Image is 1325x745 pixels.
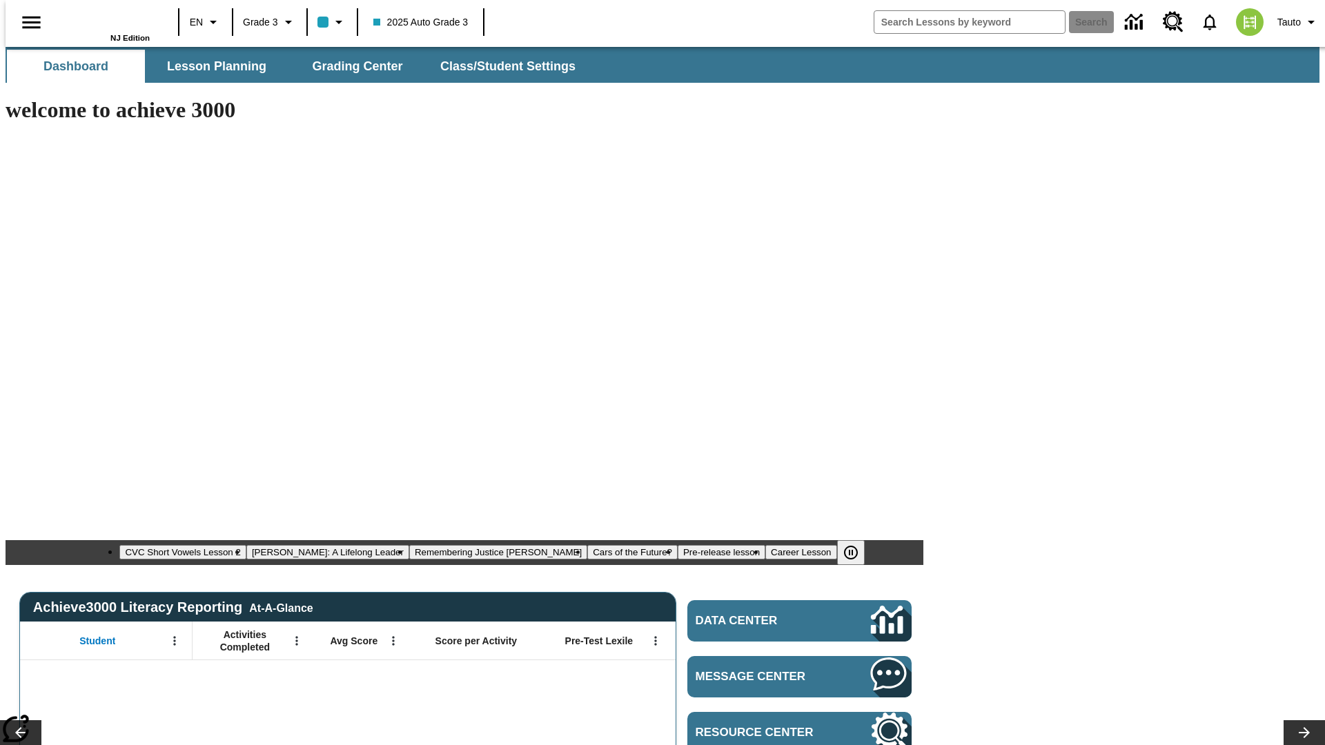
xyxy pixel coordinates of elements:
[687,656,912,697] a: Message Center
[587,545,678,559] button: Slide 4 Cars of the Future?
[874,11,1065,33] input: search field
[288,50,426,83] button: Grading Center
[696,614,825,628] span: Data Center
[1277,15,1301,30] span: Tauto
[6,47,1319,83] div: SubNavbar
[409,545,587,559] button: Slide 3 Remembering Justice O'Connor
[286,630,307,651] button: Open Menu
[837,540,879,565] div: Pause
[429,50,587,83] button: Class/Student Settings
[1192,4,1228,40] a: Notifications
[696,670,830,684] span: Message Center
[60,5,150,42] div: Home
[167,59,266,74] span: Lesson Planning
[565,635,634,647] span: Pre-Test Lexile
[6,50,588,83] div: SubNavbar
[765,545,836,559] button: Slide 6 Career Lesson
[373,15,469,30] span: 2025 Auto Grade 3
[6,97,923,123] h1: welcome to achieve 3000
[645,630,666,651] button: Open Menu
[7,50,145,83] button: Dashboard
[33,599,313,615] span: Achieve3000 Literacy Reporting
[11,2,52,43] button: Open side menu
[199,628,291,653] span: Activities Completed
[330,635,377,647] span: Avg Score
[1284,720,1325,745] button: Lesson carousel, Next
[43,59,108,74] span: Dashboard
[119,545,246,559] button: Slide 1 CVC Short Vowels Lesson 2
[246,545,409,559] button: Slide 2 Dianne Feinstein: A Lifelong Leader
[312,10,353,34] button: Class color is light blue. Change class color
[1155,3,1192,41] a: Resource Center, Will open in new tab
[1236,8,1264,36] img: avatar image
[110,34,150,42] span: NJ Edition
[383,630,404,651] button: Open Menu
[79,635,115,647] span: Student
[696,726,830,739] span: Resource Center
[687,600,912,642] a: Data Center
[678,545,765,559] button: Slide 5 Pre-release lesson
[249,599,313,615] div: At-A-Glance
[1117,3,1155,41] a: Data Center
[1228,4,1272,40] button: Select a new avatar
[1272,10,1325,34] button: Profile/Settings
[435,635,518,647] span: Score per Activity
[148,50,286,83] button: Lesson Planning
[237,10,302,34] button: Grade: Grade 3, Select a grade
[164,630,185,651] button: Open Menu
[60,6,150,34] a: Home
[184,10,228,34] button: Language: EN, Select a language
[440,59,576,74] span: Class/Student Settings
[190,15,203,30] span: EN
[837,540,865,565] button: Pause
[243,15,278,30] span: Grade 3
[312,59,402,74] span: Grading Center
